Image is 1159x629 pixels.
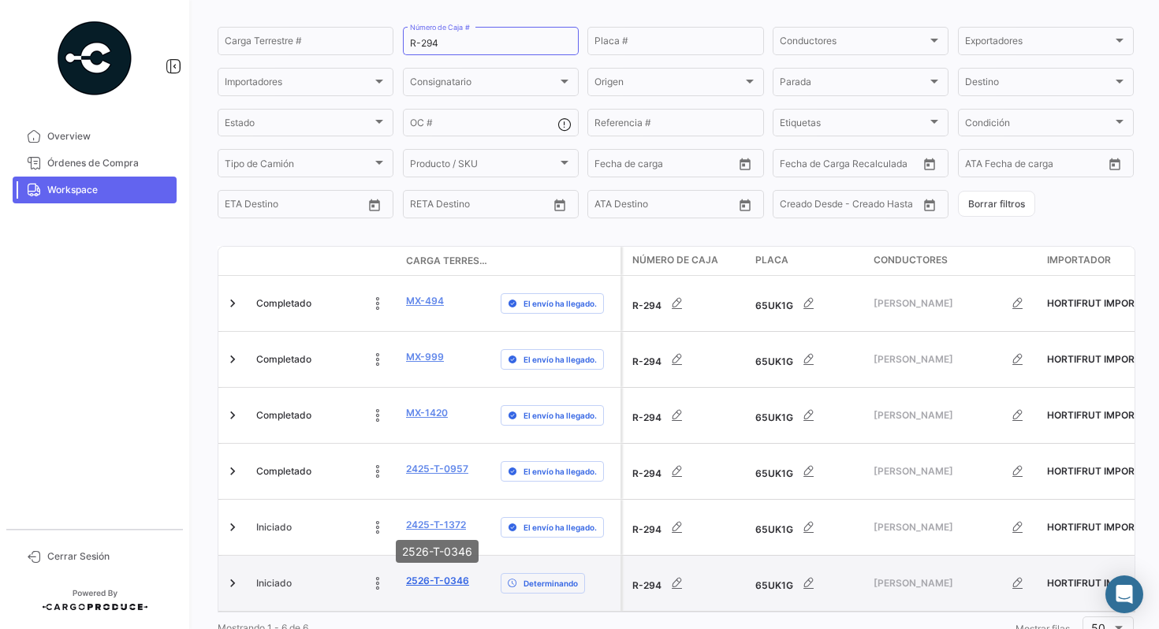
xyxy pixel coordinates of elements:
div: 65UK1G [755,456,861,487]
button: Open calendar [1103,152,1127,176]
input: Desde [780,160,808,171]
span: Conductores [874,253,948,267]
span: Carga Terrestre # [406,254,488,268]
div: R-294 [632,568,743,599]
span: Consignatario [410,79,557,90]
span: Órdenes de Compra [47,156,170,170]
span: El envío ha llegado. [524,409,597,422]
span: Importador [1047,253,1111,267]
span: El envío ha llegado. [524,465,597,478]
span: Completado [256,408,311,422]
div: 65UK1G [755,344,861,375]
a: Expand/Collapse Row [225,296,240,311]
a: Workspace [13,177,177,203]
span: Cerrar Sesión [47,549,170,564]
a: Expand/Collapse Row [225,519,240,535]
div: R-294 [632,344,743,375]
datatable-header-cell: Conductores [867,247,1041,275]
span: [PERSON_NAME] [874,576,1002,590]
input: Creado Desde [780,201,841,212]
span: El envío ha llegado. [524,521,597,534]
a: Órdenes de Compra [13,150,177,177]
span: Importadores [225,79,372,90]
input: Hasta [634,160,700,171]
input: ATA Hasta [654,201,720,212]
span: [PERSON_NAME] [874,520,1002,534]
input: Desde [225,201,253,212]
a: MX-494 [406,294,444,308]
div: 65UK1G [755,288,861,319]
div: 65UK1G [755,400,861,431]
div: 2526-T-0346 [396,540,479,563]
datatable-header-cell: Placa [749,247,867,275]
input: ATA Desde [594,201,643,212]
a: Expand/Collapse Row [225,575,240,591]
span: [PERSON_NAME] [874,296,1002,311]
button: Open calendar [918,152,941,176]
span: El envío ha llegado. [524,353,597,366]
a: 2425-T-1372 [406,518,466,532]
span: Número de Caja [632,253,718,267]
datatable-header-cell: Carga Terrestre # [400,248,494,274]
span: Destino [965,79,1112,90]
datatable-header-cell: Delay Status [494,255,620,267]
a: 2425-T-0957 [406,462,468,476]
button: Open calendar [363,193,386,217]
a: Overview [13,123,177,150]
img: powered-by.png [55,19,134,98]
span: Etiquetas [780,120,927,131]
div: Abrir Intercom Messenger [1105,575,1143,613]
span: Parada [780,79,927,90]
span: Determinando [524,577,578,590]
span: [PERSON_NAME] [874,464,1002,478]
span: [PERSON_NAME] [874,352,1002,367]
span: Placa [755,253,788,267]
a: 2526-T-0346 [406,574,469,588]
a: MX-1420 [406,406,448,420]
span: Completado [256,296,311,311]
a: Expand/Collapse Row [225,463,240,479]
input: ATA Hasta [1024,160,1090,171]
input: Hasta [819,160,885,171]
div: R-294 [632,456,743,487]
div: 65UK1G [755,568,861,599]
a: MX-999 [406,350,444,364]
input: Desde [594,160,623,171]
button: Borrar filtros [958,191,1035,217]
a: Expand/Collapse Row [225,408,240,423]
span: Iniciado [256,520,292,534]
div: 65UK1G [755,512,861,543]
span: [PERSON_NAME] [874,408,1002,422]
span: Completado [256,352,311,367]
span: Workspace [47,183,170,197]
button: Open calendar [918,193,941,217]
input: ATA Desde [965,160,1013,171]
button: Open calendar [733,152,757,176]
span: Estado [225,120,372,131]
span: Tipo de Camión [225,160,372,171]
input: Creado Hasta [852,201,919,212]
div: R-294 [632,288,743,319]
div: R-294 [632,400,743,431]
input: Hasta [449,201,516,212]
a: Expand/Collapse Row [225,352,240,367]
span: Producto / SKU [410,160,557,171]
span: Completado [256,464,311,478]
input: Hasta [264,201,330,212]
span: Exportadores [965,38,1112,49]
span: Overview [47,129,170,143]
input: Desde [410,201,438,212]
span: El envío ha llegado. [524,297,597,310]
button: Open calendar [548,193,572,217]
span: Condición [965,120,1112,131]
datatable-header-cell: Estado [250,255,400,267]
div: R-294 [632,512,743,543]
span: Conductores [780,38,927,49]
button: Open calendar [733,193,757,217]
datatable-header-cell: Número de Caja [623,247,749,275]
span: Origen [594,79,742,90]
span: Iniciado [256,576,292,590]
